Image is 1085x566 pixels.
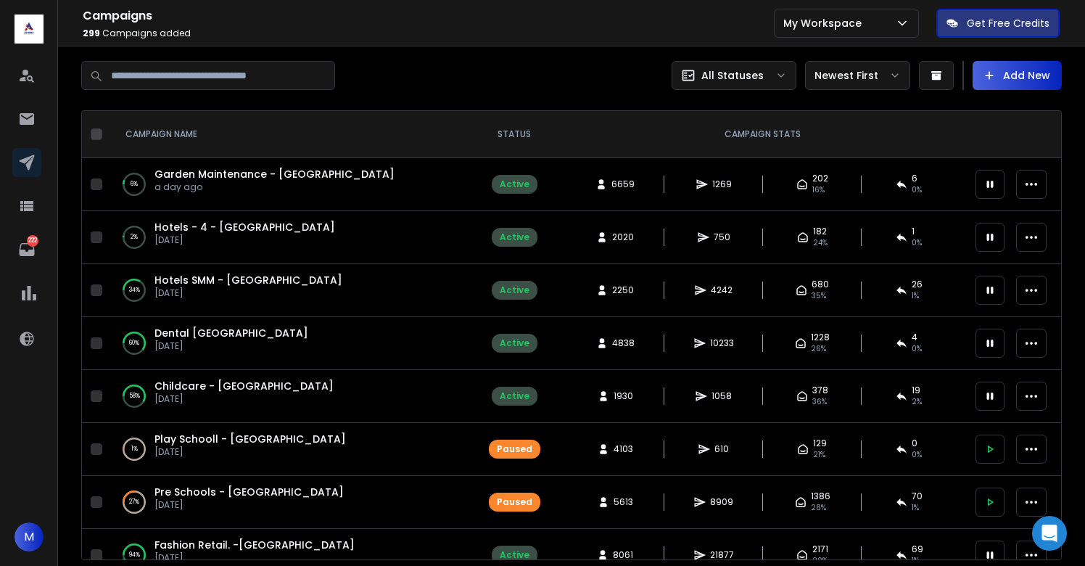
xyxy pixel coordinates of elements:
th: CAMPAIGN STATS [558,111,967,158]
span: 1 [912,226,915,237]
span: 0 % [912,237,922,249]
span: 4838 [612,337,635,349]
span: 6659 [611,179,635,190]
button: M [15,522,44,551]
a: Childcare - [GEOGRAPHIC_DATA] [154,379,334,393]
img: logo [15,15,44,44]
td: 6%Garden Maintenance - [GEOGRAPHIC_DATA]a day ago [108,158,471,211]
p: [DATE] [154,234,335,246]
span: 0 % [912,449,922,461]
span: 129 [813,438,827,449]
a: Hotels SMM - [GEOGRAPHIC_DATA] [154,273,342,287]
p: 1 % [131,442,138,456]
p: All Statuses [701,68,764,83]
th: CAMPAIGN NAME [108,111,471,158]
p: [DATE] [154,552,355,564]
th: STATUS [471,111,558,158]
a: Hotels - 4 - [GEOGRAPHIC_DATA] [154,220,335,234]
p: 34 % [129,283,140,298]
span: 70 [912,491,923,502]
span: 21 % [813,449,825,461]
a: Dental [GEOGRAPHIC_DATA] [154,326,308,340]
p: 222 [27,235,38,247]
div: Active [500,179,529,190]
span: 1930 [614,390,633,402]
span: 680 [812,279,829,290]
span: 610 [714,443,729,455]
td: 58%Childcare - [GEOGRAPHIC_DATA][DATE] [108,370,471,423]
p: Get Free Credits [967,16,1049,30]
td: 1%Play Schooll - [GEOGRAPHIC_DATA][DATE] [108,423,471,476]
span: 4103 [614,443,633,455]
span: 2 % [912,396,922,408]
div: Active [500,390,529,402]
span: 1058 [711,390,732,402]
span: 1386 [811,491,830,502]
span: 28 % [811,502,826,514]
span: 202 [812,173,828,184]
span: 0 % [912,184,922,196]
div: Active [500,549,529,561]
span: 378 [812,385,828,396]
span: 4 [912,332,917,343]
td: 2%Hotels - 4 - [GEOGRAPHIC_DATA][DATE] [108,211,471,264]
span: 6 [912,173,917,184]
h1: Campaigns [83,7,774,25]
span: 8061 [613,549,633,561]
p: [DATE] [154,446,346,458]
span: 24 % [813,237,828,249]
p: 94 % [129,548,140,562]
span: 750 [714,231,730,243]
p: 2 % [131,230,138,245]
div: Open Intercom Messenger [1032,516,1067,551]
div: Active [500,231,529,243]
span: 35 % [812,290,826,302]
p: [DATE] [154,340,308,352]
p: a day ago [154,181,395,193]
div: Paused [497,443,532,455]
span: 299 [83,27,100,39]
span: 4242 [711,284,733,296]
span: 2250 [612,284,634,296]
a: Fashion Retail. -[GEOGRAPHIC_DATA] [154,538,355,552]
p: [DATE] [154,393,334,405]
span: 2020 [612,231,634,243]
p: [DATE] [154,499,344,511]
a: Garden Maintenance - [GEOGRAPHIC_DATA] [154,167,395,181]
span: 10233 [710,337,734,349]
p: My Workspace [783,16,867,30]
button: Get Free Credits [936,9,1060,38]
span: 26 % [811,343,826,355]
span: 16 % [812,184,825,196]
span: 26 [912,279,923,290]
span: 1 % [912,290,919,302]
span: 19 [912,385,920,396]
span: 36 % [812,396,827,408]
span: Play Schooll - [GEOGRAPHIC_DATA] [154,432,346,446]
button: Add New [973,61,1062,90]
p: [DATE] [154,287,342,299]
p: 60 % [129,336,139,350]
div: Active [500,284,529,296]
a: Pre Schools - [GEOGRAPHIC_DATA] [154,485,344,499]
span: 2171 [812,544,828,555]
a: 222 [12,235,41,264]
p: 58 % [129,389,140,403]
span: 182 [813,226,827,237]
span: 21877 [710,549,734,561]
div: Paused [497,496,532,508]
span: 0 % [912,343,922,355]
button: Newest First [805,61,910,90]
span: 1269 [712,179,732,190]
span: 1228 [811,332,830,343]
td: 27%Pre Schools - [GEOGRAPHIC_DATA][DATE] [108,476,471,529]
div: Active [500,337,529,349]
